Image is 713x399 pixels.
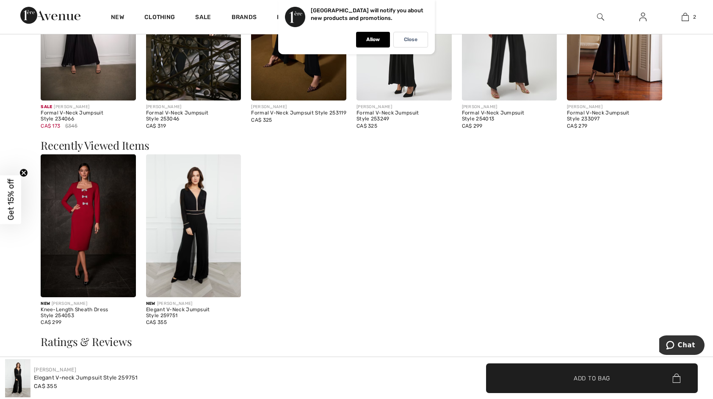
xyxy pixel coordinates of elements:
[146,301,241,307] div: [PERSON_NAME]
[111,14,124,22] a: New
[19,168,28,177] button: Close teaser
[146,301,155,306] span: New
[486,363,698,393] button: Add to Bag
[41,140,672,151] h3: Recently Viewed Items
[65,122,77,130] span: $345
[462,104,557,110] div: [PERSON_NAME]
[251,117,272,123] span: CA$ 325
[41,301,50,306] span: New
[311,7,423,21] p: [GEOGRAPHIC_DATA] will notify you about new products and promotions.
[639,12,647,22] img: My Info
[356,123,377,129] span: CA$ 325
[672,374,680,383] img: Bag.svg
[41,301,136,307] div: [PERSON_NAME]
[34,383,57,389] span: CA$ 355
[144,14,175,22] a: Clothing
[146,123,166,129] span: CA$ 319
[682,12,689,22] img: My Bag
[462,110,557,122] div: Formal V-Neck Jumpsuit Style 254013
[567,104,662,110] div: [PERSON_NAME]
[277,14,315,22] span: Inspiration
[41,123,60,129] span: CA$ 173
[195,14,211,22] a: Sale
[146,104,241,110] div: [PERSON_NAME]
[356,110,452,122] div: Formal V-Neck Jumpsuit Style 253249
[664,12,706,22] a: 2
[404,36,417,43] p: Close
[5,359,30,397] img: Elegant V-Neck Jumpsuit Style 259751
[41,336,672,347] h3: Ratings & Reviews
[567,123,587,129] span: CA$ 279
[251,104,346,110] div: [PERSON_NAME]
[693,13,696,21] span: 2
[356,104,452,110] div: [PERSON_NAME]
[41,110,136,122] div: Formal V-Neck Jumpsuit Style 234066
[232,14,257,22] a: Brands
[20,7,80,24] img: 1ère Avenue
[146,307,241,319] div: Elegant V-Neck Jumpsuit Style 259751
[574,374,610,382] span: Add to Bag
[633,12,653,22] a: Sign In
[146,319,167,325] span: CA$ 355
[41,104,52,109] span: Sale
[146,154,241,297] img: Elegant V-Neck Jumpsuit Style 259751
[597,12,604,22] img: search the website
[366,36,380,43] p: Allow
[146,110,241,122] div: Formal V-Neck Jumpsuit Style 253046
[34,374,138,382] div: Elegant V-neck Jumpsuit Style 259751
[41,319,61,325] span: CA$ 299
[41,307,136,319] div: Knee-Length Sheath Dress Style 254053
[41,154,136,297] img: Knee-Length Sheath Dress Style 254053
[659,335,705,357] iframe: Opens a widget where you can chat to one of our agents
[6,179,16,220] span: Get 15% off
[462,123,483,129] span: CA$ 299
[567,110,662,122] div: Formal V-Neck Jumpsuit Style 233097
[251,110,346,116] div: Formal V-Neck Jumpsuit Style 253119
[34,367,76,373] a: [PERSON_NAME]
[41,104,136,110] div: [PERSON_NAME]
